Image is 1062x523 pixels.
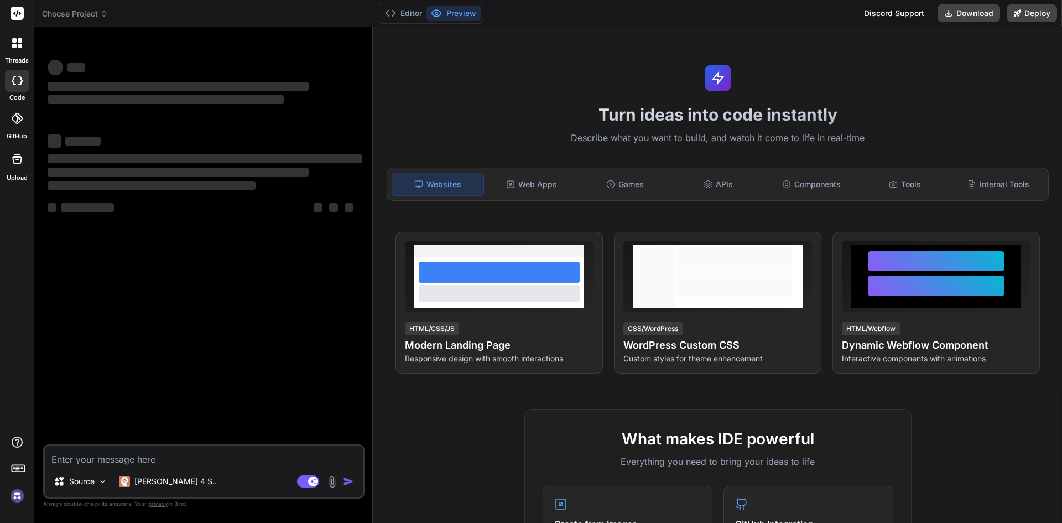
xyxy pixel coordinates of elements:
[766,173,857,196] div: Components
[48,181,256,190] span: ‌
[842,322,900,335] div: HTML/Webflow
[326,475,339,488] img: attachment
[61,203,114,212] span: ‌
[48,203,56,212] span: ‌
[543,427,893,450] h2: What makes IDE powerful
[860,173,951,196] div: Tools
[580,173,671,196] div: Games
[48,82,309,91] span: ‌
[380,105,1055,125] h1: Turn ideas into code instantly
[952,173,1044,196] div: Internal Tools
[48,95,284,104] span: ‌
[857,4,931,22] div: Discord Support
[343,476,354,487] img: icon
[134,476,217,487] p: [PERSON_NAME] 4 S..
[42,8,108,19] span: Choose Project
[8,486,27,505] img: signin
[345,203,353,212] span: ‌
[405,353,594,364] p: Responsive design with smooth interactions
[842,353,1030,364] p: Interactive components with animations
[938,4,1000,22] button: Download
[543,455,893,468] p: Everything you need to bring your ideas to life
[67,63,85,72] span: ‌
[43,499,365,509] p: Always double-check its answers. Your in Bind
[314,203,322,212] span: ‌
[7,173,28,183] label: Upload
[405,322,459,335] div: HTML/CSS/JS
[9,93,25,102] label: code
[69,476,95,487] p: Source
[842,338,1030,353] h4: Dynamic Webflow Component
[48,168,309,177] span: ‌
[65,137,101,146] span: ‌
[48,134,61,148] span: ‌
[48,60,63,75] span: ‌
[623,338,812,353] h4: WordPress Custom CSS
[405,338,594,353] h4: Modern Landing Page
[486,173,577,196] div: Web Apps
[48,154,362,163] span: ‌
[381,6,426,21] button: Editor
[623,322,683,335] div: CSS/WordPress
[119,476,130,487] img: Claude 4 Sonnet
[1007,4,1057,22] button: Deploy
[380,131,1055,146] p: Describe what you want to build, and watch it come to life in real-time
[148,500,168,507] span: privacy
[5,56,29,65] label: threads
[426,6,481,21] button: Preview
[329,203,338,212] span: ‌
[623,353,812,364] p: Custom styles for theme enhancement
[673,173,764,196] div: APIs
[98,477,107,486] img: Pick Models
[392,173,484,196] div: Websites
[7,132,27,141] label: GitHub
